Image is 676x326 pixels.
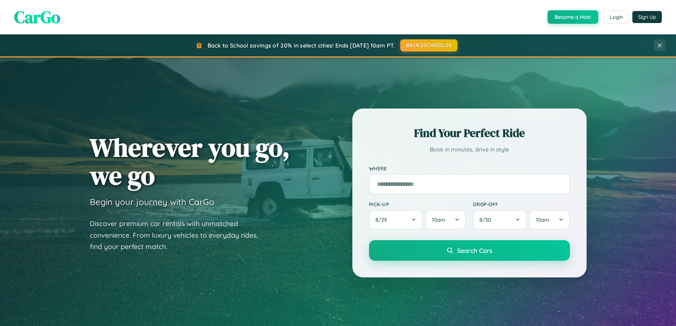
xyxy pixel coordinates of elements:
button: 8/30 [473,210,527,230]
button: 10am [529,210,570,230]
h3: Begin your journey with CarGo [90,197,214,207]
p: Book in minutes, drive in style [369,144,570,155]
label: Where [369,165,570,171]
span: Search Cars [457,247,492,254]
label: Drop-off [473,201,570,207]
button: BACK2SCHOOL20 [400,39,457,51]
label: Pick-up [369,201,466,207]
button: Sign Up [632,11,662,23]
button: Become a Host [548,10,598,24]
span: CarGo [14,5,60,29]
span: 10am [536,216,549,223]
h1: Wherever you go, we go [90,133,290,189]
span: 10am [432,216,445,223]
span: Back to School savings of 20% in select cities! Ends [DATE] 10am PT. [208,42,395,49]
span: 8 / 30 [479,216,495,223]
span: 8 / 29 [375,216,390,223]
button: Login [604,11,629,23]
p: Discover premium car rentals with unmatched convenience. From luxury vehicles to everyday rides, ... [90,218,267,253]
button: 8/29 [369,210,423,230]
button: Search Cars [369,240,570,261]
h2: Find Your Perfect Ride [369,125,570,141]
button: 10am [425,210,466,230]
